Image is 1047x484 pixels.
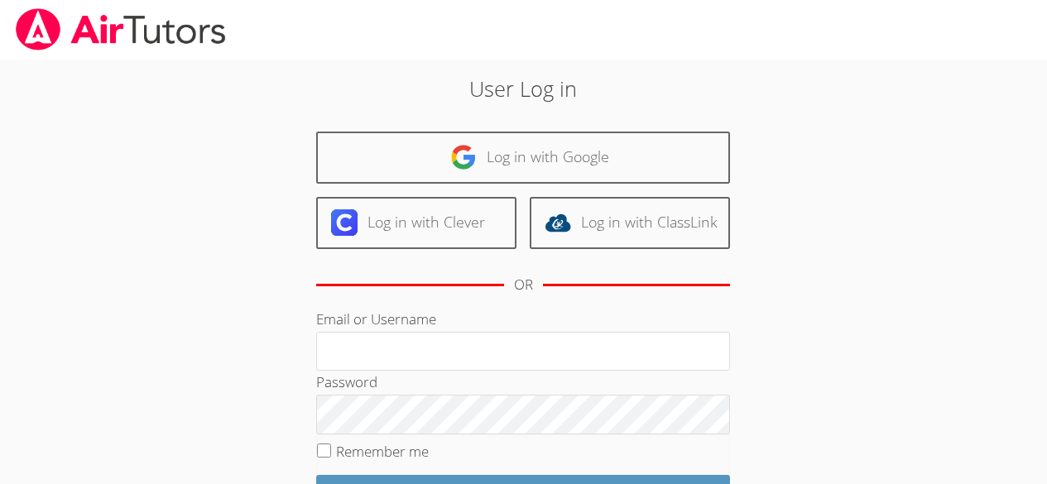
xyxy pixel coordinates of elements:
[331,209,358,236] img: clever-logo-6eab21bc6e7a338710f1a6ff85c0baf02591cd810cc4098c63d3a4b26e2feb20.svg
[316,132,730,184] a: Log in with Google
[241,73,806,104] h2: User Log in
[530,197,730,249] a: Log in with ClassLink
[316,309,436,328] label: Email or Username
[545,209,571,236] img: classlink-logo-d6bb404cc1216ec64c9a2012d9dc4662098be43eaf13dc465df04b49fa7ab582.svg
[316,197,516,249] a: Log in with Clever
[14,8,228,50] img: airtutors_banner-c4298cdbf04f3fff15de1276eac7730deb9818008684d7c2e4769d2f7ddbe033.png
[514,273,533,297] div: OR
[316,372,377,391] label: Password
[336,442,429,461] label: Remember me
[450,144,477,170] img: google-logo-50288ca7cdecda66e5e0955fdab243c47b7ad437acaf1139b6f446037453330a.svg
